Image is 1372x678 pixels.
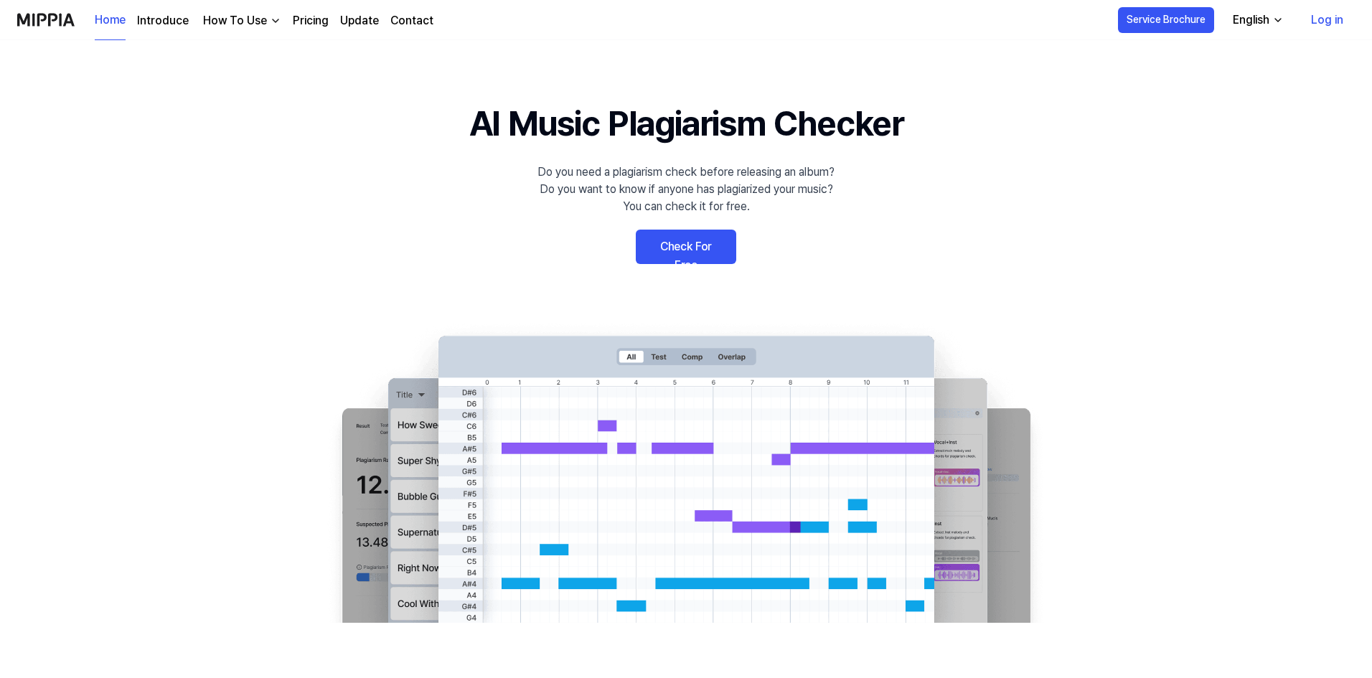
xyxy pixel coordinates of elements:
[313,321,1059,623] img: main Image
[340,12,379,29] a: Update
[1221,6,1292,34] button: English
[469,98,903,149] h1: AI Music Plagiarism Checker
[200,12,270,29] div: How To Use
[636,230,736,264] a: Check For Free
[270,15,281,27] img: down
[95,1,126,40] a: Home
[137,12,189,29] a: Introduce
[537,164,835,215] div: Do you need a plagiarism check before releasing an album? Do you want to know if anyone has plagi...
[293,12,329,29] a: Pricing
[390,12,433,29] a: Contact
[200,12,281,29] button: How To Use
[1230,11,1272,29] div: English
[1118,7,1214,33] button: Service Brochure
